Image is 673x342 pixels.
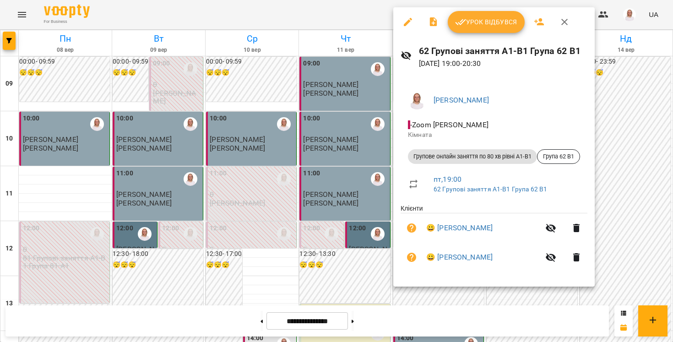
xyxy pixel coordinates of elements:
a: пт , 19:00 [434,175,461,184]
p: Кімната [408,130,580,140]
button: Візит ще не сплачено. Додати оплату? [401,246,423,268]
img: 7b3448e7bfbed3bd7cdba0ed84700e25.png [408,91,426,109]
span: Група 62 B1 [537,152,580,161]
ul: Клієнти [401,204,587,275]
span: Групове онлайн заняття по 80 хв рівні А1-В1 [408,152,537,161]
a: 😀 [PERSON_NAME] [426,252,493,263]
a: 😀 [PERSON_NAME] [426,223,493,233]
p: [DATE] 19:00 - 20:30 [419,58,587,69]
a: 62 Групові заняття А1-В1 Група 62 B1 [434,185,547,193]
a: [PERSON_NAME] [434,96,489,104]
div: Група 62 B1 [537,149,580,164]
span: Урок відбувся [455,16,517,27]
h6: 62 Групові заняття А1-В1 Група 62 B1 [419,44,587,58]
button: Урок відбувся [448,11,525,33]
button: Візит ще не сплачено. Додати оплату? [401,217,423,239]
span: - Zoom [PERSON_NAME] [408,120,490,129]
